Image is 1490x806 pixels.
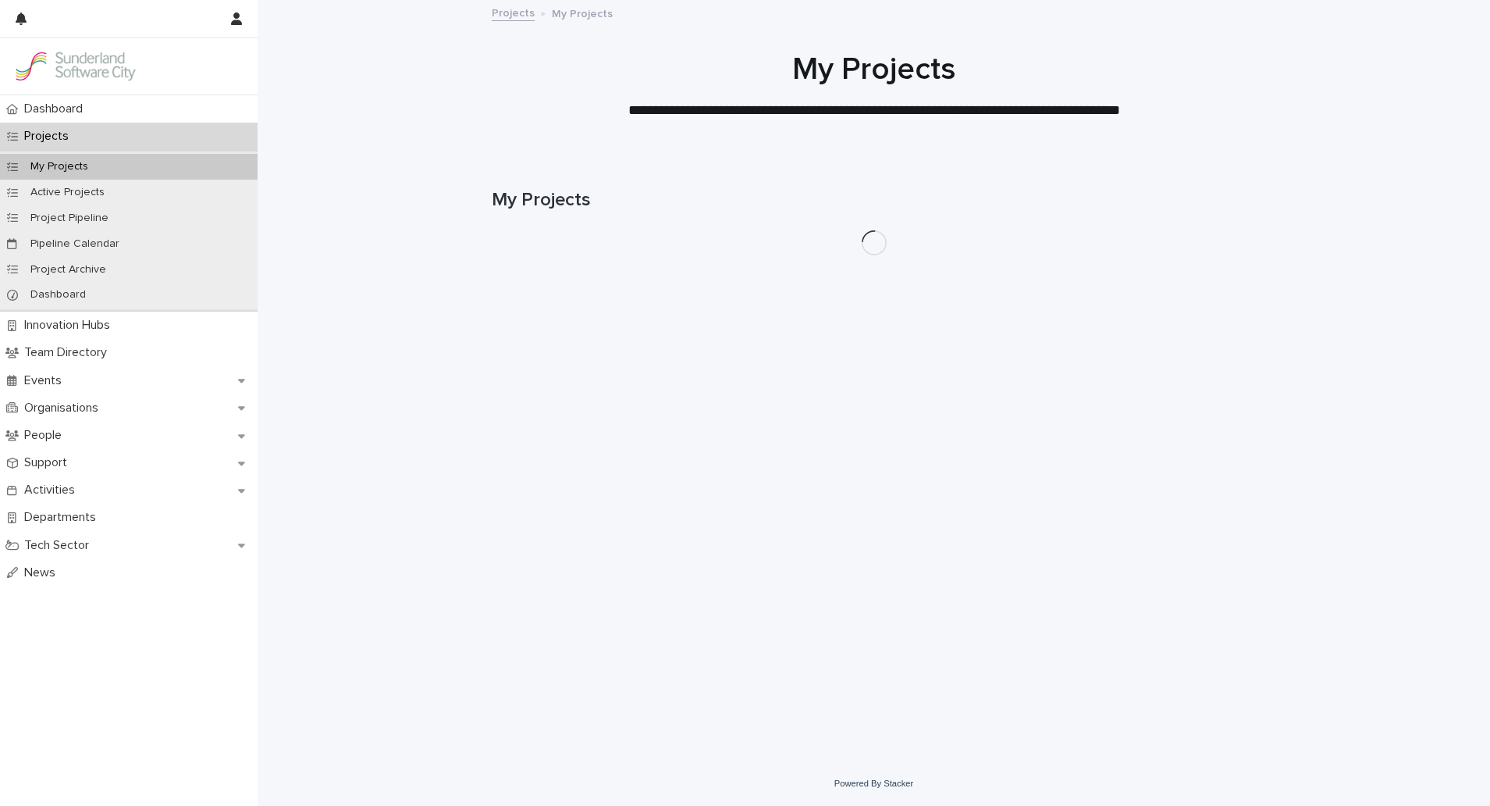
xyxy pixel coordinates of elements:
[18,565,68,580] p: News
[18,538,101,553] p: Tech Sector
[18,510,108,525] p: Departments
[12,51,137,82] img: Kay6KQejSz2FjblR6DWv
[18,288,98,301] p: Dashboard
[18,186,117,199] p: Active Projects
[18,318,123,333] p: Innovation Hubs
[492,51,1257,88] h1: My Projects
[18,129,81,144] p: Projects
[18,401,111,415] p: Organisations
[18,373,74,388] p: Events
[18,455,80,470] p: Support
[18,160,101,173] p: My Projects
[552,4,613,21] p: My Projects
[18,428,74,443] p: People
[18,212,121,225] p: Project Pipeline
[492,189,1257,212] h1: My Projects
[18,345,119,360] p: Team Directory
[18,263,119,276] p: Project Archive
[834,779,913,788] a: Powered By Stacker
[492,3,535,21] a: Projects
[18,483,87,498] p: Activities
[18,237,132,251] p: Pipeline Calendar
[18,102,95,116] p: Dashboard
